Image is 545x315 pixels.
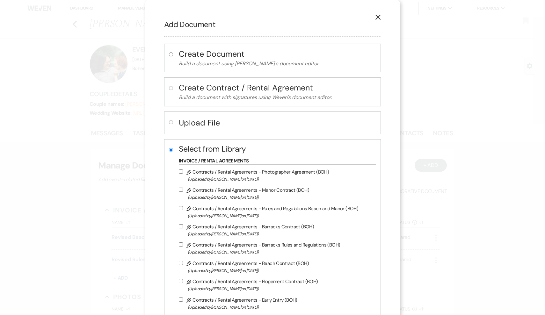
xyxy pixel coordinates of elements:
[179,206,183,210] input: Contracts / Rental Agreements - Rules and Regulations Beach and Manor (BOH)(Uploaded by[PERSON_NA...
[179,241,373,256] label: Contracts / Rental Agreements - Barracks Rules and Regulations (BOH)
[164,19,381,30] h2: Add Document
[179,48,376,60] h4: Create Document
[179,297,183,302] input: Contracts / Rental Agreements - Early Entry (BOH)(Uploaded by[PERSON_NAME]on [DATE])
[179,188,183,192] input: Contracts / Rental Agreements - Manor Contract (BOH)(Uploaded by[PERSON_NAME]on [DATE])
[179,242,183,247] input: Contracts / Rental Agreements - Barracks Rules and Regulations (BOH)(Uploaded by[PERSON_NAME]on [...
[179,82,376,102] button: Create Contract / Rental AgreementBuild a document with signatures using Weven's document editor.
[188,175,373,183] span: (Uploaded by [PERSON_NAME] on [DATE] )
[179,259,373,274] label: Contracts / Rental Agreements - Beach Contract (BOH)
[188,285,373,292] span: (Uploaded by [PERSON_NAME] on [DATE] )
[188,304,373,311] span: (Uploaded by [PERSON_NAME] on [DATE] )
[179,116,376,129] button: Upload File
[188,194,373,201] span: (Uploaded by [PERSON_NAME] on [DATE] )
[188,248,373,256] span: (Uploaded by [PERSON_NAME] on [DATE] )
[179,261,183,265] input: Contracts / Rental Agreements - Beach Contract (BOH)(Uploaded by[PERSON_NAME]on [DATE])
[179,82,376,93] h4: Create Contract / Rental Agreement
[188,230,373,238] span: (Uploaded by [PERSON_NAME] on [DATE] )
[179,186,373,201] label: Contracts / Rental Agreements - Manor Contract (BOH)
[179,117,376,128] h4: Upload File
[179,279,183,283] input: Contracts / Rental Agreements - Elopement Contract (BOH)(Uploaded by[PERSON_NAME]on [DATE])
[179,60,376,68] p: Build a document using [PERSON_NAME]'s document editor.
[179,277,373,292] label: Contracts / Rental Agreements - Elopement Contract (BOH)
[179,296,373,311] label: Contracts / Rental Agreements - Early Entry (BOH)
[188,212,373,219] span: (Uploaded by [PERSON_NAME] on [DATE] )
[179,158,376,165] h6: Invoice / Rental Agreements
[179,168,373,183] label: Contracts / Rental Agreements - Photographer Agreement (BOH)
[179,224,183,228] input: Contracts / Rental Agreements - Barracks Contract (BOH)(Uploaded by[PERSON_NAME]on [DATE])
[179,93,376,102] p: Build a document with signatures using Weven's document editor.
[179,204,373,219] label: Contracts / Rental Agreements - Rules and Regulations Beach and Manor (BOH)
[179,143,376,154] h4: Select from Library
[179,48,376,68] button: Create DocumentBuild a document using [PERSON_NAME]'s document editor.
[179,223,373,238] label: Contracts / Rental Agreements - Barracks Contract (BOH)
[179,169,183,174] input: Contracts / Rental Agreements - Photographer Agreement (BOH)(Uploaded by[PERSON_NAME]on [DATE])
[188,267,373,274] span: (Uploaded by [PERSON_NAME] on [DATE] )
